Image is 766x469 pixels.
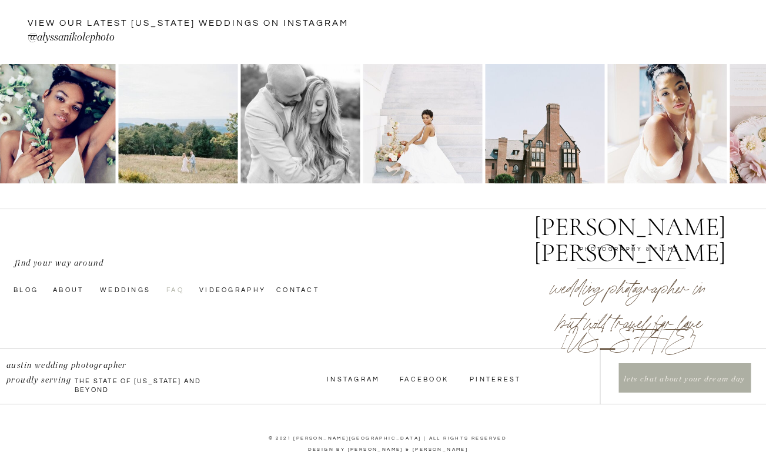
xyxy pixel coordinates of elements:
a: videography [199,284,265,294]
a: InstagraM [327,374,380,383]
p: the state of [US_STATE] and beyond [75,377,219,388]
a: Blog [14,284,51,294]
a: Facebook [400,374,452,383]
img: Dover-Hall-Richmond-Virginia-Wedding-Venue-colorful-summer-by-photographer-natalie-Jayne-photogra... [485,64,604,183]
p: © 2021 [PERSON_NAME][GEOGRAPHIC_DATA] | ALL RIGHTS RESERVED [220,434,556,442]
a: Pinterest [470,374,525,383]
img: richmond-capitol-bridal-session-Night-black-and-white-Natalie-Jayne-photographer-Photography-wedd... [363,64,482,183]
a: Design by [PERSON_NAME] & [PERSON_NAME] [294,445,483,458]
a: Weddings [100,284,155,294]
img: Skyline-Drive-Anniversary-photos-in-the-mountains-by-Virginia-Wedding-Photographer-Natalie-Jayne-... [118,64,238,183]
a: @alyssanikolephoto [28,29,293,48]
a: VIEW OUR LATEST [US_STATE] WEDDINGS ON instagram — [28,17,352,31]
h2: wedding photographer in [US_STATE] [497,263,759,337]
p: find your way around [15,256,135,266]
a: faq [166,284,185,294]
img: Dover-Hall-Richmond-Virginia-Wedding-Venue-colorful-summer-by-photographer-natalie-Jayne-photogra... [607,64,727,183]
a: Contact [276,284,336,294]
img: Skyline-Drive-Anniversary-photos-in-the-mountains-by-Virginia-Wedding-Photographer-Natalie-Jayne-... [240,64,360,183]
p: austin wedding photographer proudly serving [6,359,155,373]
a: lets chat about your dream day [620,374,749,387]
a: About [53,284,93,294]
p: but will travel for love [551,297,708,348]
a: [PERSON_NAME] [PERSON_NAME] [526,214,733,246]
